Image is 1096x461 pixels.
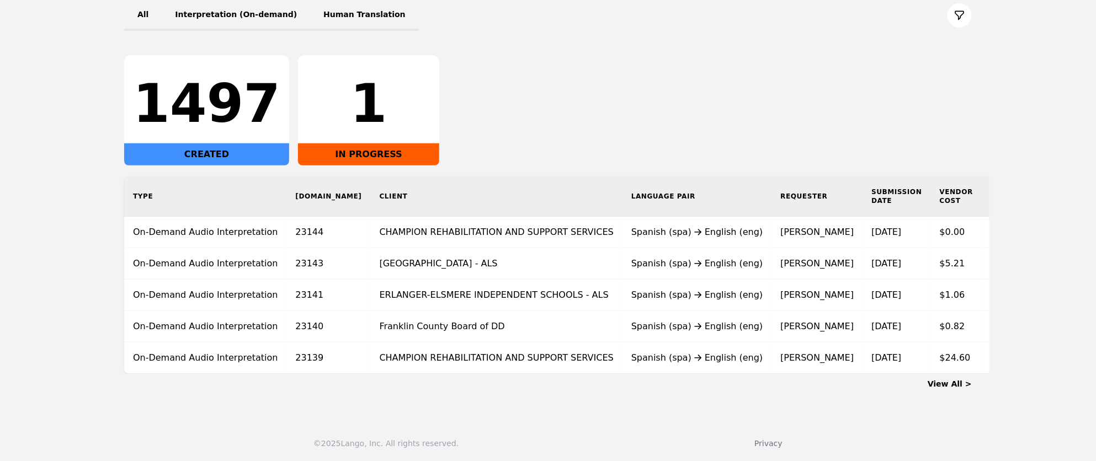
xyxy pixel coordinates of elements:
div: CREATED [124,143,289,165]
div: © 2025 Lango, Inc. All rights reserved. [313,438,459,449]
td: 23144 [287,217,371,248]
div: 1 [307,77,430,130]
td: [PERSON_NAME] [772,248,863,280]
td: On-Demand Audio Interpretation [124,217,287,248]
div: Spanish (spa) English (eng) [631,288,763,302]
td: $5.21 [931,248,982,280]
td: CHAMPION REHABILITATION AND SUPPORT SERVICES [371,217,623,248]
time: [DATE] [871,227,901,237]
td: $0.82 [931,311,982,342]
td: Franklin County Board of DD [371,311,623,342]
time: [DATE] [871,321,901,331]
td: [PERSON_NAME] [772,280,863,311]
td: On-Demand Audio Interpretation [124,311,287,342]
td: [PERSON_NAME] [772,342,863,374]
th: [DOMAIN_NAME] [287,176,371,217]
td: 23143 [287,248,371,280]
time: [DATE] [871,258,901,269]
time: [DATE] [871,352,901,363]
th: Vendor Rate [982,176,1059,217]
div: IN PROGRESS [298,143,439,165]
th: Vendor Cost [931,176,982,217]
td: [PERSON_NAME] [772,217,863,248]
td: 23139 [287,342,371,374]
td: On-Demand Audio Interpretation [124,248,287,280]
th: Type [124,176,287,217]
td: 23140 [287,311,371,342]
th: Submission Date [863,176,930,217]
th: Language Pair [623,176,772,217]
td: $1.06 [931,280,982,311]
td: $0.00 [931,217,982,248]
div: 1497 [133,77,280,130]
td: [PERSON_NAME] [772,311,863,342]
a: Privacy [754,439,783,448]
button: Filter [948,3,972,28]
div: Spanish (spa) English (eng) [631,226,763,239]
th: Client [371,176,623,217]
td: CHAMPION REHABILITATION AND SUPPORT SERVICES [371,342,623,374]
td: $24.60 [931,342,982,374]
th: Requester [772,176,863,217]
div: Spanish (spa) English (eng) [631,320,763,333]
time: [DATE] [871,290,901,300]
td: On-Demand Audio Interpretation [124,280,287,311]
td: ERLANGER-ELSMERE INDEPENDENT SCHOOLS - ALS [371,280,623,311]
td: On-Demand Audio Interpretation [124,342,287,374]
div: Spanish (spa) English (eng) [631,257,763,270]
td: [GEOGRAPHIC_DATA] - ALS [371,248,623,280]
div: Spanish (spa) English (eng) [631,351,763,364]
td: 23141 [287,280,371,311]
a: View All > [928,379,972,388]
